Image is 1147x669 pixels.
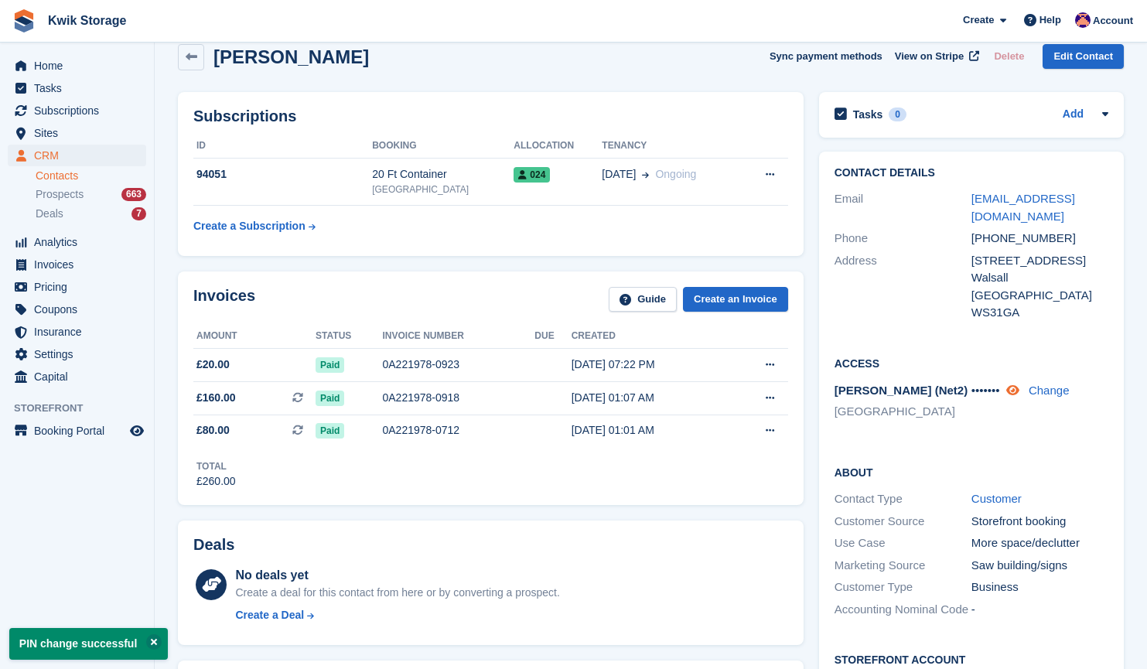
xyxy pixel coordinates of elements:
[835,190,971,225] div: Email
[36,206,146,222] a: Deals 7
[572,422,728,439] div: [DATE] 01:01 AM
[853,108,883,121] h2: Tasks
[196,357,230,373] span: £20.00
[235,607,304,623] div: Create a Deal
[971,492,1022,505] a: Customer
[34,343,127,365] span: Settings
[514,134,602,159] th: Allocation
[835,167,1108,179] h2: Contact Details
[193,166,372,183] div: 94051
[835,513,971,531] div: Customer Source
[382,422,534,439] div: 0A221978-0712
[34,276,127,298] span: Pricing
[42,8,132,33] a: Kwik Storage
[36,187,84,202] span: Prospects
[1093,13,1133,29] span: Account
[971,601,1108,619] div: -
[889,44,982,70] a: View on Stripe
[235,585,559,601] div: Create a deal for this contact from here or by converting a prospect.
[9,628,168,660] p: PIN change successful
[8,100,146,121] a: menu
[36,169,146,183] a: Contacts
[572,357,728,373] div: [DATE] 07:22 PM
[193,287,255,312] h2: Invoices
[971,192,1075,223] a: [EMAIL_ADDRESS][DOMAIN_NAME]
[971,534,1108,552] div: More space/declutter
[971,304,1108,322] div: WS31GA
[382,324,534,349] th: Invoice number
[34,254,127,275] span: Invoices
[963,12,994,28] span: Create
[196,459,236,473] div: Total
[121,188,146,201] div: 663
[128,422,146,440] a: Preview store
[602,134,740,159] th: Tenancy
[534,324,571,349] th: Due
[14,401,154,416] span: Storefront
[196,473,236,490] div: £260.00
[835,557,971,575] div: Marketing Source
[196,422,230,439] span: £80.00
[971,252,1108,270] div: [STREET_ADDRESS]
[835,464,1108,480] h2: About
[971,269,1108,287] div: Walsall
[770,44,882,70] button: Sync payment methods
[316,357,344,373] span: Paid
[1063,106,1084,124] a: Add
[193,108,788,125] h2: Subscriptions
[971,579,1108,596] div: Business
[372,134,514,159] th: Booking
[1029,384,1070,397] a: Change
[835,230,971,247] div: Phone
[382,390,534,406] div: 0A221978-0918
[8,299,146,320] a: menu
[36,186,146,203] a: Prospects 663
[572,390,728,406] div: [DATE] 01:07 AM
[8,366,146,387] a: menu
[316,324,382,349] th: Status
[609,287,677,312] a: Guide
[34,122,127,144] span: Sites
[1043,44,1124,70] a: Edit Contact
[835,534,971,552] div: Use Case
[8,254,146,275] a: menu
[655,168,696,180] span: Ongoing
[8,420,146,442] a: menu
[971,230,1108,247] div: [PHONE_NUMBER]
[196,390,236,406] span: £160.00
[8,55,146,77] a: menu
[8,77,146,99] a: menu
[34,145,127,166] span: CRM
[382,357,534,373] div: 0A221978-0923
[316,391,344,406] span: Paid
[8,321,146,343] a: menu
[193,134,372,159] th: ID
[8,231,146,253] a: menu
[683,287,788,312] a: Create an Invoice
[213,46,369,67] h2: [PERSON_NAME]
[8,145,146,166] a: menu
[514,167,550,183] span: 024
[131,207,146,220] div: 7
[971,384,1000,397] span: •••••••
[235,607,559,623] a: Create a Deal
[835,490,971,508] div: Contact Type
[193,212,316,241] a: Create a Subscription
[8,276,146,298] a: menu
[193,536,234,554] h2: Deals
[1039,12,1061,28] span: Help
[1075,12,1091,28] img: Jade Stanley
[835,651,1108,667] h2: Storefront Account
[193,324,316,349] th: Amount
[8,343,146,365] a: menu
[316,423,344,439] span: Paid
[36,207,63,221] span: Deals
[835,252,971,322] div: Address
[835,384,968,397] span: [PERSON_NAME] (Net2)
[372,166,514,183] div: 20 Ft Container
[12,9,36,32] img: stora-icon-8386f47178a22dfd0bd8f6a31ec36ba5ce8667c1dd55bd0f319d3a0aa187defe.svg
[235,566,559,585] div: No deals yet
[193,218,306,234] div: Create a Subscription
[835,355,1108,370] h2: Access
[889,108,906,121] div: 0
